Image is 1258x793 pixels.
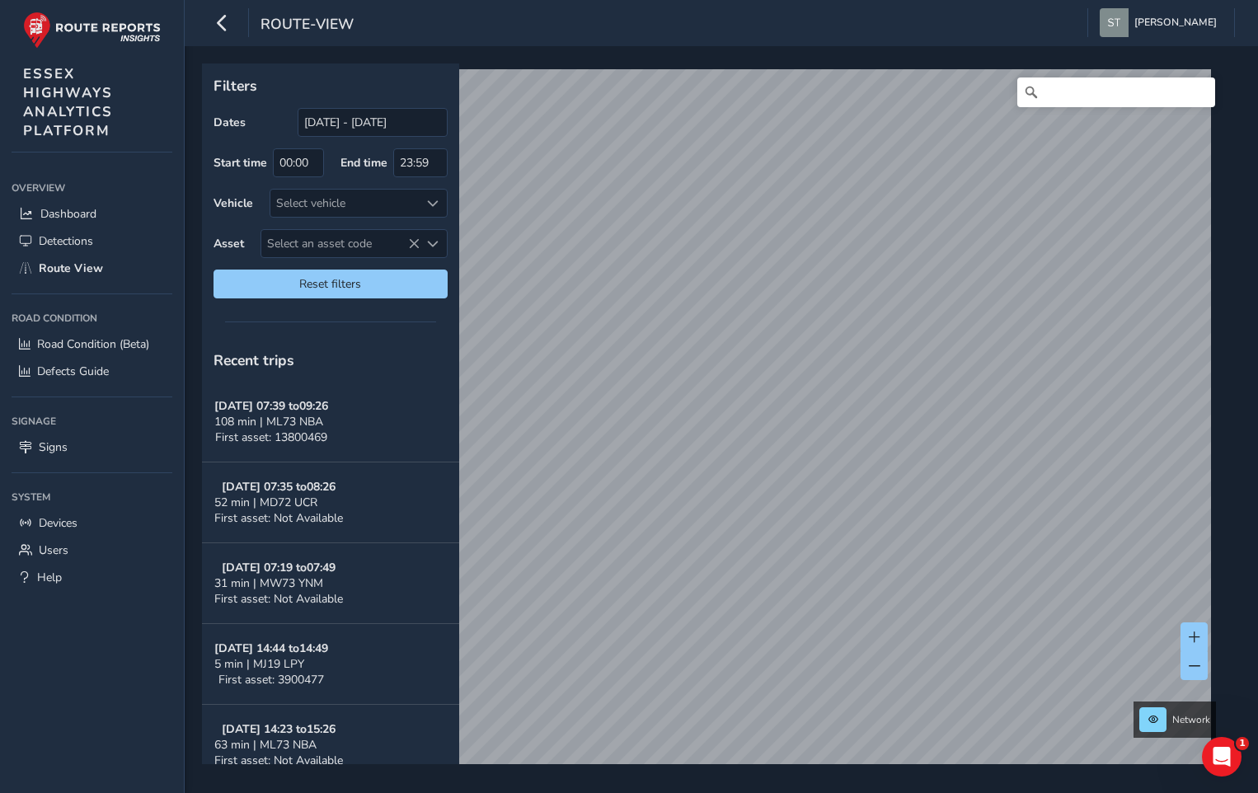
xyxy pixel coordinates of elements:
span: Signs [39,439,68,455]
label: Vehicle [214,195,253,211]
a: Route View [12,255,172,282]
span: [PERSON_NAME] [1134,8,1217,37]
span: Devices [39,515,77,531]
span: Select an asset code [261,230,420,257]
div: Overview [12,176,172,200]
button: [DATE] 07:39 to09:26108 min | ML73 NBAFirst asset: 13800469 [202,382,459,462]
a: Users [12,537,172,564]
span: Dashboard [40,206,96,222]
span: First asset: 13800469 [215,429,327,445]
button: [PERSON_NAME] [1100,8,1223,37]
span: Recent trips [214,350,294,370]
div: Road Condition [12,306,172,331]
button: [DATE] 14:44 to14:495 min | MJ19 LPYFirst asset: 3900477 [202,624,459,705]
div: Signage [12,409,172,434]
span: 1 [1236,737,1249,750]
img: diamond-layout [1100,8,1129,37]
label: Asset [214,236,244,251]
span: Help [37,570,62,585]
a: Road Condition (Beta) [12,331,172,358]
img: rr logo [23,12,161,49]
canvas: Map [208,69,1211,783]
label: End time [340,155,387,171]
strong: [DATE] 07:19 to 07:49 [222,560,336,575]
strong: [DATE] 07:35 to 08:26 [222,479,336,495]
span: Detections [39,233,93,249]
iframe: Intercom live chat [1202,737,1242,777]
p: Filters [214,75,448,96]
a: Devices [12,509,172,537]
span: 31 min | MW73 YNM [214,575,323,591]
label: Start time [214,155,267,171]
span: Reset filters [226,276,435,292]
a: Detections [12,228,172,255]
span: Route View [39,260,103,276]
a: Dashboard [12,200,172,228]
span: First asset: Not Available [214,591,343,607]
strong: [DATE] 14:44 to 14:49 [214,640,328,656]
button: Reset filters [214,270,448,298]
span: ESSEX HIGHWAYS ANALYTICS PLATFORM [23,64,113,140]
a: Signs [12,434,172,461]
span: 5 min | MJ19 LPY [214,656,304,672]
strong: [DATE] 14:23 to 15:26 [222,721,336,737]
a: Defects Guide [12,358,172,385]
span: First asset: Not Available [214,510,343,526]
label: Dates [214,115,246,130]
button: [DATE] 07:35 to08:2652 min | MD72 UCRFirst asset: Not Available [202,462,459,543]
span: 52 min | MD72 UCR [214,495,317,510]
button: [DATE] 14:23 to15:2663 min | ML73 NBAFirst asset: Not Available [202,705,459,786]
input: Search [1017,77,1215,107]
span: route-view [261,14,354,37]
span: Network [1172,713,1210,726]
span: Defects Guide [37,364,109,379]
span: Road Condition (Beta) [37,336,149,352]
span: First asset: 3900477 [218,672,324,687]
span: First asset: Not Available [214,753,343,768]
strong: [DATE] 07:39 to 09:26 [214,398,328,414]
div: System [12,485,172,509]
button: [DATE] 07:19 to07:4931 min | MW73 YNMFirst asset: Not Available [202,543,459,624]
span: 63 min | ML73 NBA [214,737,317,753]
span: 108 min | ML73 NBA [214,414,323,429]
span: Users [39,542,68,558]
div: Select an asset code [420,230,447,257]
div: Select vehicle [270,190,420,217]
a: Help [12,564,172,591]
